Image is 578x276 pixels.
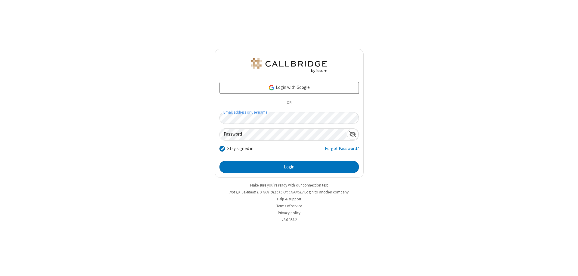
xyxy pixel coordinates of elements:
div: Show password [347,129,359,140]
li: v2.6.353.2 [215,217,364,223]
button: Login [219,161,359,173]
label: Stay signed in [227,145,253,152]
img: google-icon.png [268,84,275,91]
span: OR [284,99,294,107]
a: Privacy policy [278,210,300,215]
a: Forgot Password? [325,145,359,157]
a: Login with Google [219,82,359,94]
a: Make sure you're ready with our connection test [250,183,328,188]
a: Help & support [277,196,301,202]
a: Terms of service [276,203,302,209]
img: QA Selenium DO NOT DELETE OR CHANGE [250,58,328,73]
input: Password [220,129,347,140]
li: Not QA Selenium DO NOT DELETE OR CHANGE? [215,189,364,195]
input: Email address or username [219,112,359,124]
button: Login to another company [304,189,349,195]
